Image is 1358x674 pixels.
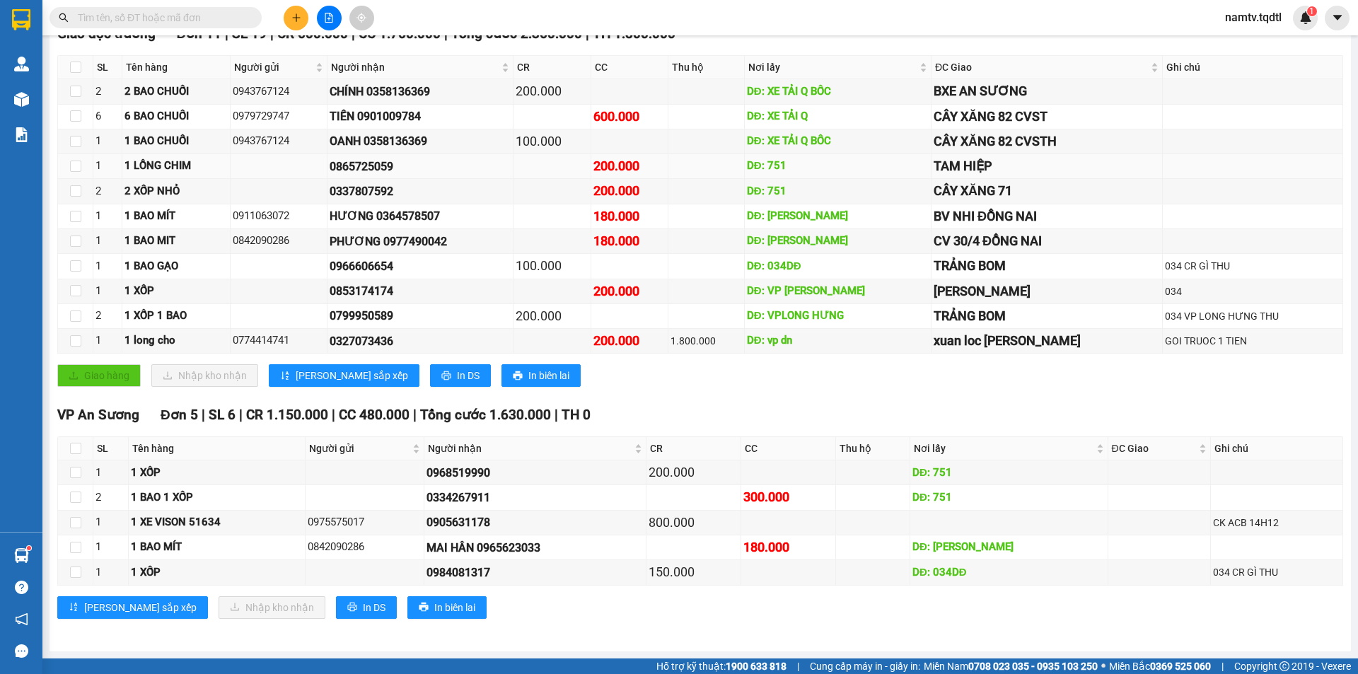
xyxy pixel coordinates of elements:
[124,258,228,275] div: 1 BAO GẠO
[124,83,228,100] div: 2 BAO CHUỐI
[95,332,120,349] div: 1
[743,487,833,507] div: 300.000
[593,181,666,201] div: 200.000
[84,600,197,615] span: [PERSON_NAME] sắp xếp
[95,489,126,506] div: 2
[426,539,643,557] div: MAI HÂN 0965623033
[78,10,245,25] input: Tìm tên, số ĐT hoặc mã đơn
[934,256,1160,276] div: TRẢNG BOM
[934,181,1160,201] div: CÂY XĂNG 71
[332,407,335,423] span: |
[330,207,511,225] div: HƯƠNG 0364578507
[330,158,511,175] div: 0865725059
[912,489,1105,506] div: DĐ: 751
[95,108,120,125] div: 6
[363,600,385,615] span: In DS
[239,407,243,423] span: |
[95,83,120,100] div: 2
[656,658,787,674] span: Hỗ trợ kỹ thuật:
[69,602,79,613] span: sort-ascending
[291,13,301,23] span: plus
[330,307,511,325] div: 0799950589
[593,231,666,251] div: 180.000
[934,281,1160,301] div: [PERSON_NAME]
[419,602,429,613] span: printer
[555,407,558,423] span: |
[95,208,120,225] div: 1
[124,308,228,325] div: 1 XỐP 1 BAO
[233,108,325,125] div: 0979729747
[308,514,422,531] div: 0975575017
[330,257,511,275] div: 0966606654
[797,658,799,674] span: |
[330,282,511,300] div: 0853174174
[1211,437,1343,460] th: Ghi chú
[330,83,511,100] div: CHÍNH 0358136369
[95,183,120,200] div: 2
[968,661,1098,672] strong: 0708 023 035 - 0935 103 250
[296,368,408,383] span: [PERSON_NAME] sắp xếp
[347,602,357,613] span: printer
[1307,6,1317,16] sup: 1
[95,465,126,482] div: 1
[426,513,643,531] div: 0905631178
[747,283,929,300] div: DĐ: VP [PERSON_NAME]
[501,364,581,387] button: printerIn biên lai
[593,281,666,301] div: 200.000
[330,182,511,200] div: 0337807592
[1163,56,1343,79] th: Ghi chú
[93,56,122,79] th: SL
[741,437,836,460] th: CC
[593,207,666,226] div: 180.000
[747,108,929,125] div: DĐ: XE TẢI Q
[1214,8,1293,26] span: namtv.tqdtl
[202,407,205,423] span: |
[1165,284,1340,299] div: 034
[516,306,588,326] div: 200.000
[121,64,326,114] span: [GEOGRAPHIC_DATA] [GEOGRAPHIC_DATA]
[330,108,511,125] div: TIẾN 0901009784
[914,441,1093,456] span: Nơi lấy
[121,29,326,49] div: 0976473205
[233,233,325,250] div: 0842090286
[131,465,303,482] div: 1 XỐP
[124,183,228,200] div: 2 XỐP NHỎ
[836,437,910,460] th: Thu hộ
[57,407,139,423] span: VP An Sương
[209,407,236,423] span: SL 6
[646,437,741,460] th: CR
[1325,6,1350,30] button: caret-down
[121,12,326,29] div: VP 330 [PERSON_NAME]
[1165,308,1340,324] div: 034 VP LONG HƯNG THU
[95,158,120,175] div: 1
[234,59,313,75] span: Người gửi
[131,489,303,506] div: 1 BAO 1 XỐP
[513,56,591,79] th: CR
[1150,661,1211,672] strong: 0369 525 060
[1279,661,1289,671] span: copyright
[671,333,742,349] div: 1.800.000
[420,407,551,423] span: Tổng cước 1.630.000
[593,331,666,351] div: 200.000
[516,256,588,276] div: 100.000
[331,59,499,75] span: Người nhận
[233,83,325,100] div: 0943767124
[324,13,334,23] span: file-add
[747,83,929,100] div: DĐ: XE TẢI Q BỐC
[1331,11,1344,24] span: caret-down
[308,539,422,556] div: 0842090286
[649,562,738,582] div: 150.000
[747,183,929,200] div: DĐ: 751
[1309,6,1314,16] span: 1
[349,6,374,30] button: aim
[426,489,643,506] div: 0334267911
[14,548,29,563] img: warehouse-icon
[1213,515,1340,530] div: CK ACB 14H12
[934,81,1160,101] div: BXE AN SƯƠNG
[912,465,1105,482] div: DĐ: 751
[95,258,120,275] div: 1
[124,332,228,349] div: 1 long cho
[912,564,1105,581] div: DĐ: 034DĐ
[748,59,917,75] span: Nơi lấy
[1112,441,1197,456] span: ĐC Giao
